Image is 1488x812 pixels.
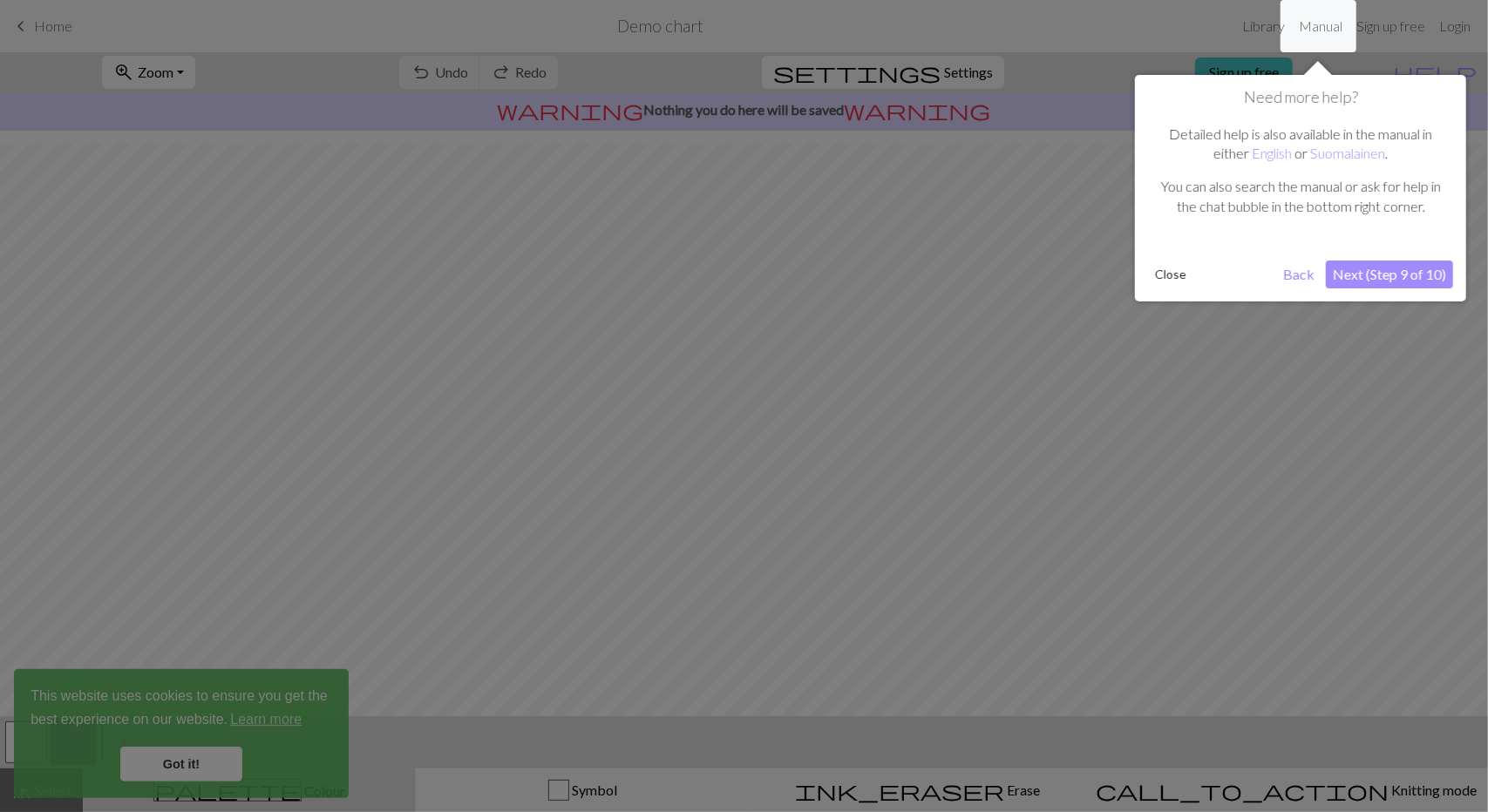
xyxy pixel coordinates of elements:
button: Close [1148,261,1193,288]
div: Need more help? [1135,75,1466,301]
button: Back [1276,261,1322,288]
p: Detailed help is also available in the manual in either or . [1157,125,1444,164]
button: Next (Step 9 of 10) [1326,261,1453,288]
a: Suomalainen [1310,145,1385,161]
p: You can also search the manual or ask for help in the chat bubble in the bottom right corner. [1157,177,1444,216]
h1: Need more help? [1148,88,1453,107]
a: English [1252,145,1292,161]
